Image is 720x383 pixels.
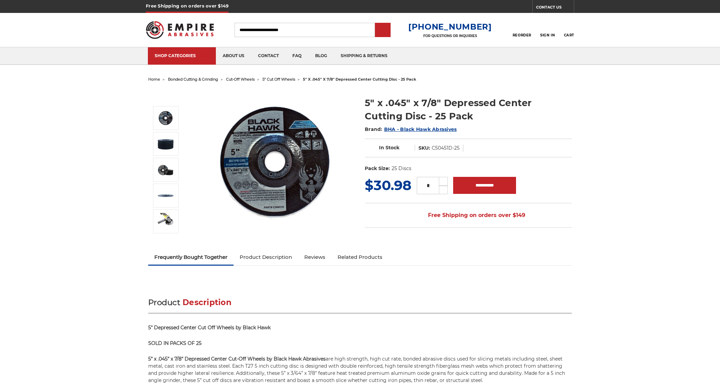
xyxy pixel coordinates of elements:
span: Description [183,298,232,307]
p: FOR QUESTIONS OR INQUIRIES [408,34,492,38]
img: depressed center cutting disc 5" [157,187,174,204]
a: home [148,77,160,82]
span: Product [148,298,180,307]
dt: Pack Size: [365,165,390,172]
span: In Stock [379,145,399,151]
img: Empire Abrasives [146,17,214,43]
a: CONTACT US [536,3,574,13]
a: shipping & returns [334,47,394,65]
a: Product Description [234,250,298,265]
span: Free Shipping on orders over $149 [412,209,525,222]
span: Reorder [513,33,531,37]
span: $30.98 [365,177,411,194]
div: SHOP CATEGORIES [155,53,209,58]
img: 5" x.045" x 7/8" Depressed Center Cut Off Disks [157,161,174,178]
a: SHOP CATEGORIES [148,47,216,65]
a: 5" cut off wheels [262,77,295,82]
a: bonded cutting & grinding [168,77,218,82]
strong: 5" Depressed Center Cut Off Wheels by Black Hawk [148,324,271,331]
a: Reviews [298,250,331,265]
dd: C50451D-25 [432,145,460,152]
img: Black Hawk 5-inch depressed center cut-off wheel attached to a grinder, ideal for slicing metals ... [157,213,174,230]
dt: SKU: [418,145,430,152]
a: Frequently Bought Together [148,250,234,265]
a: faq [286,47,308,65]
dd: 25 Discs [392,165,411,172]
a: BHA - Black Hawk Abrasives [384,126,457,132]
a: blog [308,47,334,65]
h1: 5" x .045" x 7/8" Depressed Center Cutting Disc - 25 Pack [365,96,572,123]
a: about us [216,47,251,65]
strong: SOLD IN PACKS OF 25 [148,340,202,346]
img: 5" x.045" x 7/8" Depressed Center Cut Off Disks [157,135,174,152]
a: Cart [564,22,574,37]
a: [PHONE_NUMBER] [408,22,492,32]
span: 5" x .045" x 7/8" depressed center cutting disc - 25 pack [303,77,416,82]
a: Related Products [331,250,389,265]
img: 5" x 3/64" x 7/8" Depressed Center Type 27 Cut Off Wheel [207,94,343,230]
strong: 5” x .045” x 7/8” Depressed Center Cut-Off Wheels by Black Hawk Abrasives [148,356,326,362]
span: Brand: [365,126,382,132]
input: Submit [376,23,390,37]
a: contact [251,47,286,65]
span: Sign In [540,33,555,37]
a: Reorder [513,22,531,37]
span: Cart [564,33,574,37]
img: 5" x 3/64" x 7/8" Depressed Center Type 27 Cut Off Wheel [157,110,174,127]
a: cut-off wheels [226,77,255,82]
